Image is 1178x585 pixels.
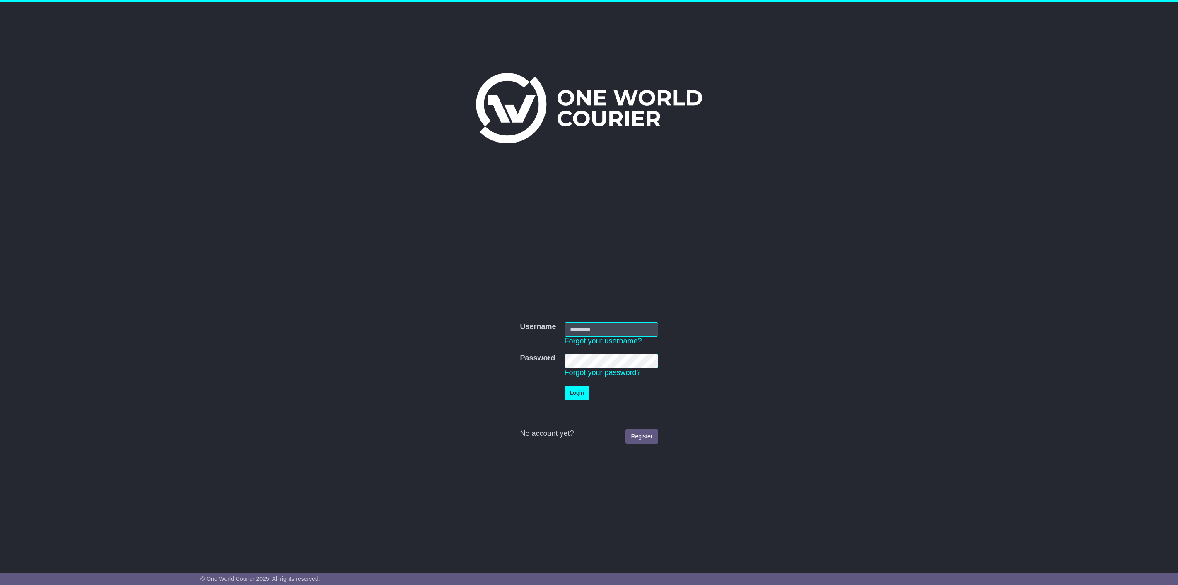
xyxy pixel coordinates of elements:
[520,322,556,331] label: Username
[625,429,658,444] a: Register
[565,368,641,377] a: Forgot your password?
[565,337,642,345] a: Forgot your username?
[476,73,702,143] img: One World
[520,429,658,438] div: No account yet?
[520,354,555,363] label: Password
[200,575,320,582] span: © One World Courier 2025. All rights reserved.
[565,386,589,400] button: Login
